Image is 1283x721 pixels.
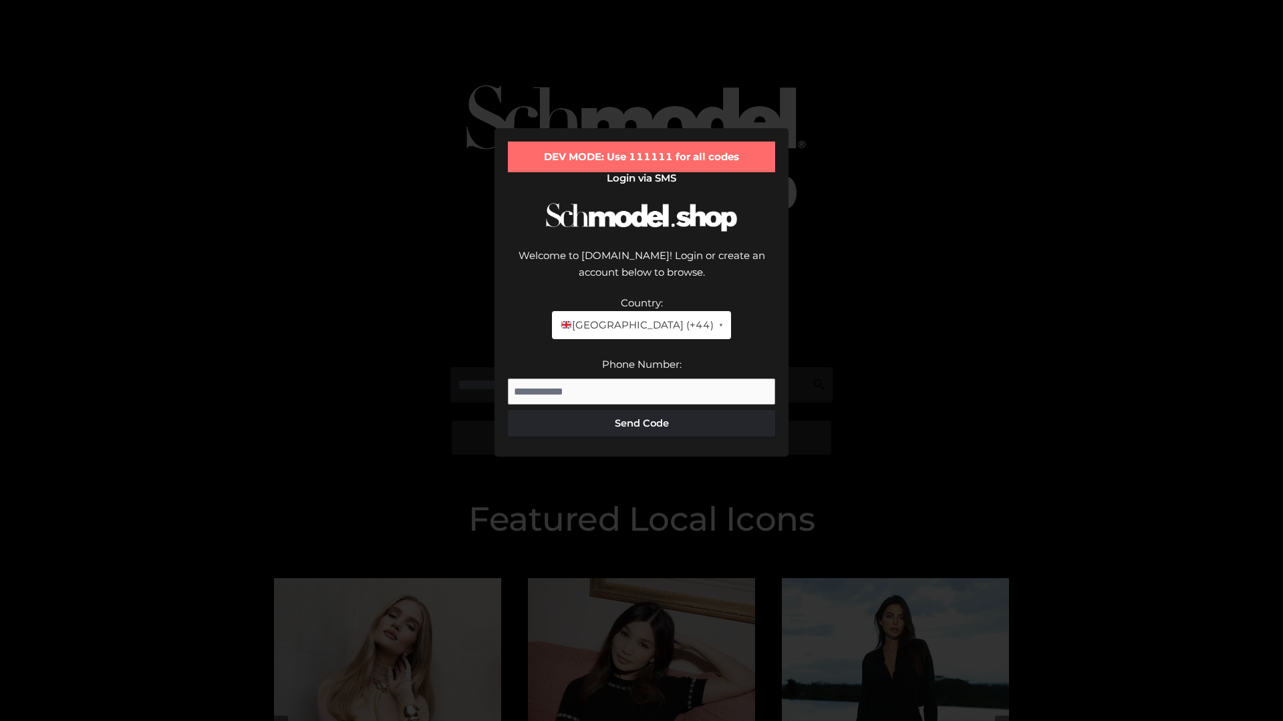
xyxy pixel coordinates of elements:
div: Welcome to [DOMAIN_NAME]! Login or create an account below to browse. [508,247,775,294]
button: Send Code [508,410,775,437]
h2: Login via SMS [508,172,775,184]
label: Phone Number: [602,358,682,371]
img: 🇬🇧 [561,320,571,330]
div: DEV MODE: Use 111111 for all codes [508,142,775,172]
img: Schmodel Logo [541,191,742,244]
span: [GEOGRAPHIC_DATA] (+44) [560,316,713,334]
label: Country: [621,296,663,309]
